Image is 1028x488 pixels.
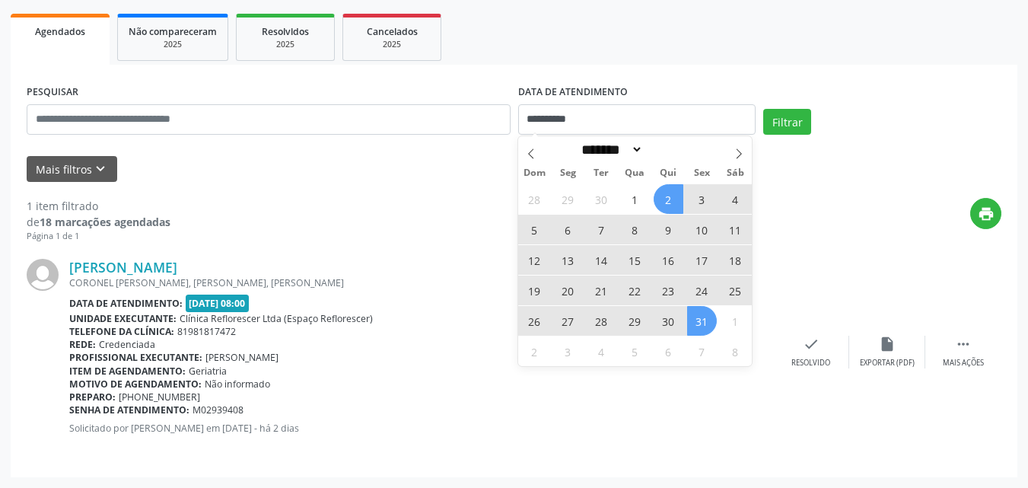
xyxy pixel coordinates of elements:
span: Sáb [718,168,752,178]
span: Outubro 2, 2025 [654,184,683,214]
p: Solicitado por [PERSON_NAME] em [DATE] - há 2 dias [69,422,773,435]
span: M02939408 [193,403,243,416]
label: PESQUISAR [27,81,78,104]
span: Outubro 31, 2025 [687,306,717,336]
span: Outubro 23, 2025 [654,276,683,305]
span: Outubro 8, 2025 [620,215,650,244]
span: Agendados [35,25,85,38]
span: [DATE] 08:00 [186,295,250,312]
span: Outubro 12, 2025 [520,245,549,275]
span: Dom [518,168,552,178]
b: Unidade executante: [69,312,177,325]
span: Qui [651,168,685,178]
div: 1 item filtrado [27,198,170,214]
div: Mais ações [943,358,984,368]
b: Motivo de agendamento: [69,378,202,391]
span: Outubro 24, 2025 [687,276,717,305]
span: Novembro 1, 2025 [721,306,750,336]
span: Outubro 18, 2025 [721,245,750,275]
span: Outubro 7, 2025 [587,215,616,244]
span: Não compareceram [129,25,217,38]
span: Outubro 10, 2025 [687,215,717,244]
b: Preparo: [69,391,116,403]
b: Telefone da clínica: [69,325,174,338]
span: Novembro 6, 2025 [654,336,683,366]
span: Seg [551,168,584,178]
span: Cancelados [367,25,418,38]
div: 2025 [354,39,430,50]
span: Não informado [205,378,270,391]
span: Novembro 4, 2025 [587,336,616,366]
span: Outubro 20, 2025 [553,276,583,305]
span: Outubro 3, 2025 [687,184,717,214]
span: Outubro 22, 2025 [620,276,650,305]
span: Ter [584,168,618,178]
span: Outubro 6, 2025 [553,215,583,244]
div: 2025 [247,39,323,50]
span: Setembro 28, 2025 [520,184,549,214]
strong: 18 marcações agendadas [40,215,170,229]
span: Outubro 29, 2025 [620,306,650,336]
b: Item de agendamento: [69,365,186,378]
i: keyboard_arrow_down [92,161,109,177]
select: Month [577,142,644,158]
span: Novembro 8, 2025 [721,336,750,366]
div: CORONEL [PERSON_NAME], [PERSON_NAME], [PERSON_NAME] [69,276,773,289]
span: Outubro 19, 2025 [520,276,549,305]
div: Resolvido [791,358,830,368]
button: print [970,198,1001,229]
div: 2025 [129,39,217,50]
span: Outubro 27, 2025 [553,306,583,336]
span: Outubro 30, 2025 [654,306,683,336]
span: Outubro 13, 2025 [553,245,583,275]
span: Novembro 2, 2025 [520,336,549,366]
span: Outubro 15, 2025 [620,245,650,275]
img: img [27,259,59,291]
span: Outubro 5, 2025 [520,215,549,244]
span: Setembro 30, 2025 [587,184,616,214]
span: Outubro 9, 2025 [654,215,683,244]
span: Outubro 17, 2025 [687,245,717,275]
span: Outubro 14, 2025 [587,245,616,275]
span: Geriatria [189,365,227,378]
div: Exportar (PDF) [860,358,915,368]
span: Outubro 25, 2025 [721,276,750,305]
input: Year [643,142,693,158]
span: Qua [618,168,651,178]
span: Outubro 11, 2025 [721,215,750,244]
b: Rede: [69,338,96,351]
i: check [803,336,820,352]
span: Outubro 4, 2025 [721,184,750,214]
button: Filtrar [763,109,811,135]
span: Novembro 5, 2025 [620,336,650,366]
span: Outubro 16, 2025 [654,245,683,275]
span: Novembro 7, 2025 [687,336,717,366]
span: Clínica Reflorescer Ltda (Espaço Reflorescer) [180,312,373,325]
span: Outubro 21, 2025 [587,276,616,305]
span: 81981817472 [177,325,236,338]
span: Setembro 29, 2025 [553,184,583,214]
span: Outubro 26, 2025 [520,306,549,336]
span: [PERSON_NAME] [205,351,278,364]
a: [PERSON_NAME] [69,259,177,276]
b: Profissional executante: [69,351,202,364]
span: Novembro 3, 2025 [553,336,583,366]
i: print [978,206,995,222]
div: de [27,214,170,230]
span: [PHONE_NUMBER] [119,391,200,403]
i: insert_drive_file [879,336,896,352]
button: Mais filtroskeyboard_arrow_down [27,156,117,183]
span: Credenciada [99,338,155,351]
span: Outubro 1, 2025 [620,184,650,214]
i:  [955,336,972,352]
span: Outubro 28, 2025 [587,306,616,336]
div: Página 1 de 1 [27,230,170,243]
b: Senha de atendimento: [69,403,189,416]
span: Sex [685,168,718,178]
span: Resolvidos [262,25,309,38]
label: DATA DE ATENDIMENTO [518,81,628,104]
b: Data de atendimento: [69,297,183,310]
